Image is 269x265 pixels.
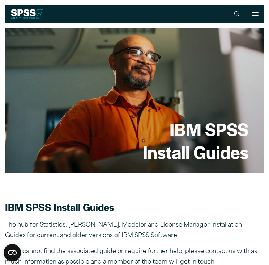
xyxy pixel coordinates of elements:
[11,9,44,19] img: SPSS White Logo
[4,244,21,261] button: Open CMP widget
[5,220,258,241] p: The hub for Statistics, [PERSON_NAME], Modeler and License Manager Installation Guides for curren...
[143,117,248,163] h1: IBM SPSS Install Guides
[5,200,258,214] h2: IBM SPSS Install Guides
